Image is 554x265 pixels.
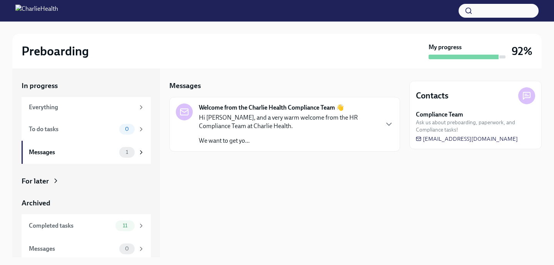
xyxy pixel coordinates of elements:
[15,5,58,17] img: CharlieHealth
[22,176,49,186] div: For later
[199,103,344,112] strong: Welcome from the Charlie Health Compliance Team 👋
[416,90,449,102] h4: Contacts
[22,214,151,237] a: Completed tasks11
[121,149,133,155] span: 1
[22,43,89,59] h2: Preboarding
[22,97,151,118] a: Everything
[29,245,116,253] div: Messages
[29,222,112,230] div: Completed tasks
[429,43,462,52] strong: My progress
[29,125,116,133] div: To do tasks
[120,246,133,252] span: 0
[22,198,151,208] a: Archived
[118,223,132,228] span: 11
[169,81,201,91] h5: Messages
[29,148,116,157] div: Messages
[22,237,151,260] a: Messages0
[22,118,151,141] a: To do tasks0
[416,110,463,119] strong: Compliance Team
[199,113,378,130] p: Hi [PERSON_NAME], and a very warm welcome from the HR Compliance Team at Charlie Health.
[29,103,135,112] div: Everything
[199,137,378,145] p: We want to get yo...
[512,44,532,58] h3: 92%
[22,176,151,186] a: For later
[22,81,151,91] a: In progress
[22,141,151,164] a: Messages1
[416,119,535,133] span: Ask us about preboarding, paperwork, and Compliance tasks!
[416,135,518,143] a: [EMAIL_ADDRESS][DOMAIN_NAME]
[120,126,133,132] span: 0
